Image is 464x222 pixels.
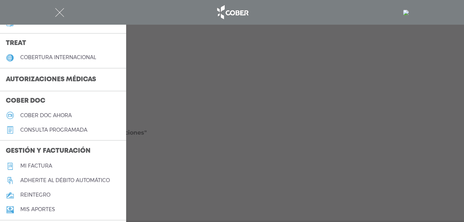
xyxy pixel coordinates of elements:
[55,8,64,17] img: Cober_menu-close-white.svg
[20,54,96,61] h5: cobertura internacional
[20,192,50,198] h5: reintegro
[403,10,409,16] img: 778
[20,163,52,169] h5: Mi factura
[20,177,110,184] h5: Adherite al débito automático
[20,206,55,213] h5: Mis aportes
[20,112,72,119] h5: Cober doc ahora
[20,20,64,26] h5: Mi plan médico
[20,127,87,133] h5: consulta programada
[213,4,251,21] img: logo_cober_home-white.png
